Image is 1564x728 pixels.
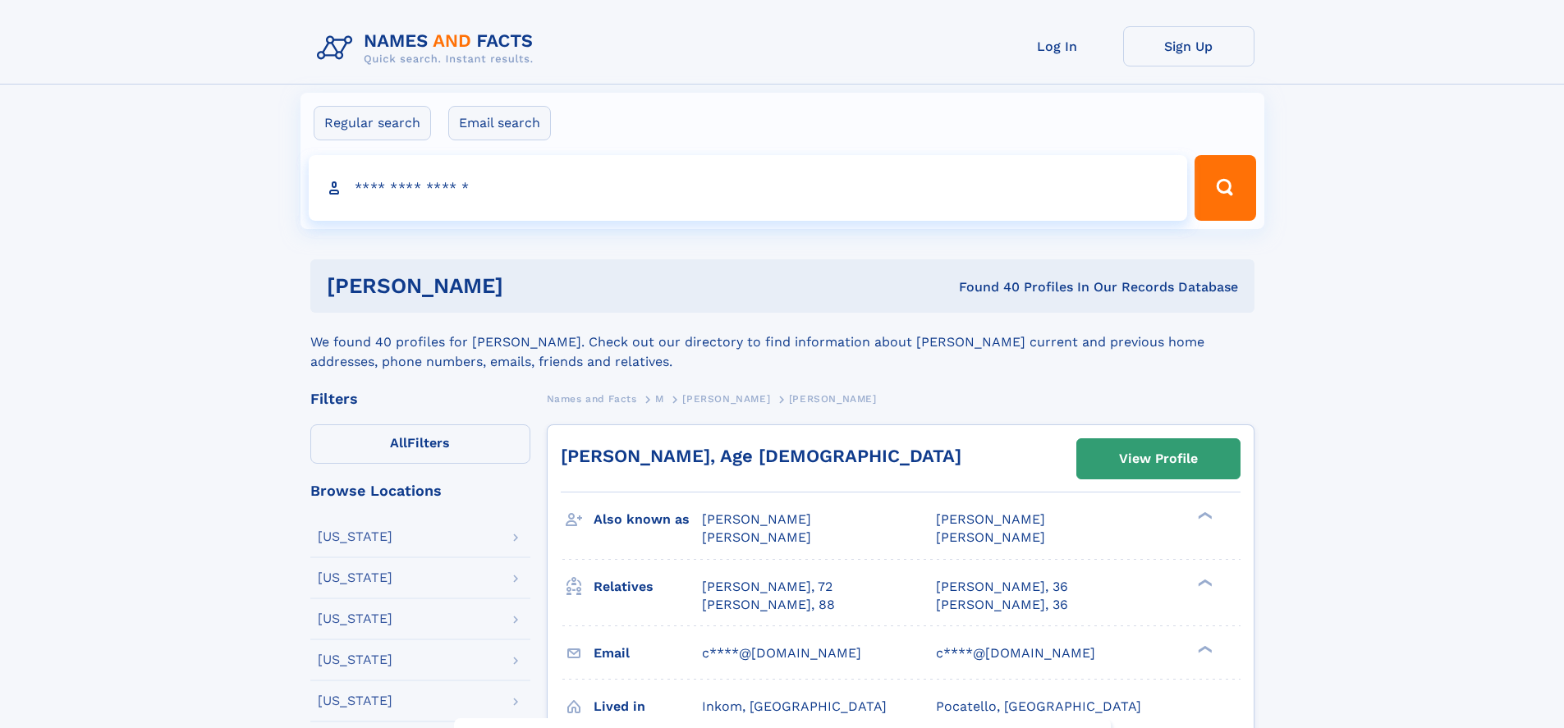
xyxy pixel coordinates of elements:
div: [US_STATE] [318,571,392,584]
a: View Profile [1077,439,1240,478]
a: M [655,388,664,409]
label: Filters [310,424,530,464]
div: View Profile [1119,440,1198,478]
a: [PERSON_NAME], Age [DEMOGRAPHIC_DATA] [561,446,961,466]
span: [PERSON_NAME] [702,511,811,527]
span: All [390,435,407,451]
a: [PERSON_NAME] [682,388,770,409]
button: Search Button [1195,155,1255,221]
a: [PERSON_NAME], 36 [936,578,1068,596]
div: [US_STATE] [318,612,392,625]
a: [PERSON_NAME], 88 [702,596,835,614]
span: Pocatello, [GEOGRAPHIC_DATA] [936,698,1141,714]
span: [PERSON_NAME] [936,511,1045,527]
div: [US_STATE] [318,653,392,666]
h3: Lived in [594,693,702,721]
div: [US_STATE] [318,694,392,707]
a: Names and Facts [547,388,637,409]
a: Sign Up [1123,26,1254,66]
h3: Also known as [594,506,702,533]
a: Log In [992,26,1123,66]
input: search input [309,155,1188,221]
span: [PERSON_NAME] [936,529,1045,545]
span: [PERSON_NAME] [682,393,770,405]
a: [PERSON_NAME], 36 [936,596,1068,614]
div: ❯ [1194,511,1213,521]
h3: Email [594,639,702,667]
div: ❯ [1194,577,1213,588]
span: [PERSON_NAME] [702,529,811,545]
div: We found 40 profiles for [PERSON_NAME]. Check out our directory to find information about [PERSON... [310,313,1254,372]
div: ❯ [1194,643,1213,654]
div: Found 40 Profiles In Our Records Database [731,278,1238,296]
div: Filters [310,391,530,406]
div: Browse Locations [310,483,530,498]
label: Email search [448,106,551,140]
span: M [655,393,664,405]
h3: Relatives [594,573,702,601]
span: [PERSON_NAME] [789,393,877,405]
div: [US_STATE] [318,530,392,543]
a: [PERSON_NAME], 72 [702,578,832,596]
span: Inkom, [GEOGRAPHIC_DATA] [702,698,887,714]
img: Logo Names and Facts [310,26,547,71]
h1: [PERSON_NAME] [327,276,732,296]
label: Regular search [314,106,431,140]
